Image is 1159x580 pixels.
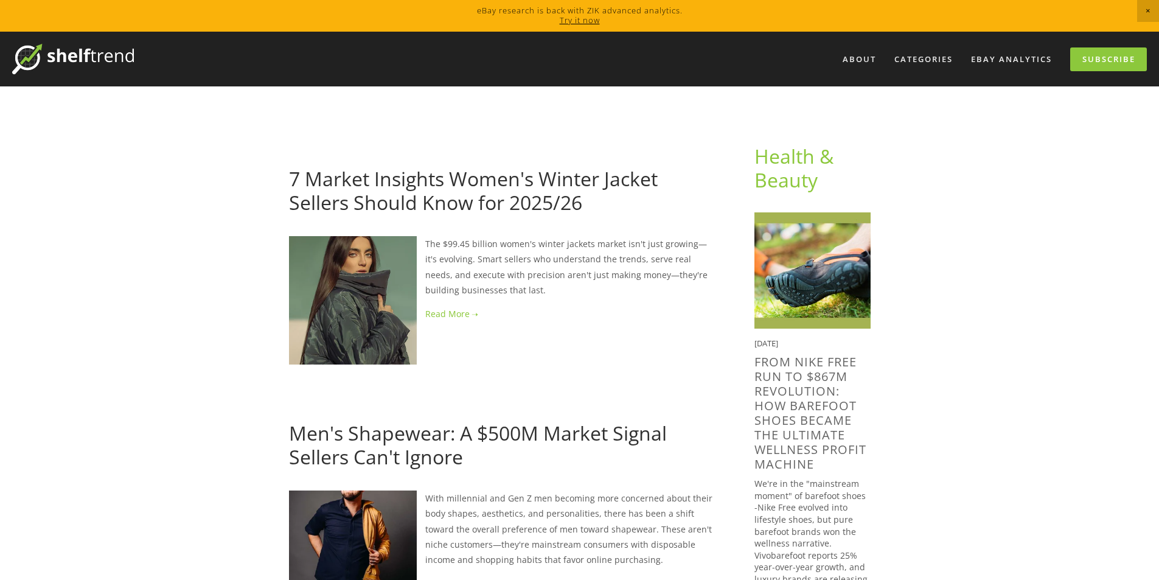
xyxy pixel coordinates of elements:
[963,49,1060,69] a: eBay Analytics
[289,420,667,469] a: Men's Shapewear: A $500M Market Signal Sellers Can't Ignore
[754,143,838,192] a: Health & Beauty
[1070,47,1147,71] a: Subscribe
[289,236,417,364] img: 7 Market Insights Women's Winter Jacket Sellers Should Know for 2025/26
[289,236,715,298] p: The $99.45 billion women's winter jackets market isn't just growing—it's evolving. Smart sellers ...
[289,491,715,567] p: With millennial and Gen Z men becoming more concerned about their body shapes, aesthetics, and pe...
[289,166,658,215] a: 7 Market Insights Women's Winter Jacket Sellers Should Know for 2025/26
[754,354,866,472] a: From Nike Free Run to $867M Revolution: How Barefoot Shoes Became the Ultimate Wellness Profit Ma...
[12,44,134,74] img: ShelfTrend
[835,49,884,69] a: About
[289,401,316,413] a: [DATE]
[560,15,600,26] a: Try it now
[886,49,961,69] div: Categories
[289,147,316,158] a: [DATE]
[754,212,871,329] img: From Nike Free Run to $867M Revolution: How Barefoot Shoes Became the Ultimate Wellness Profit Ma...
[754,338,778,349] time: [DATE]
